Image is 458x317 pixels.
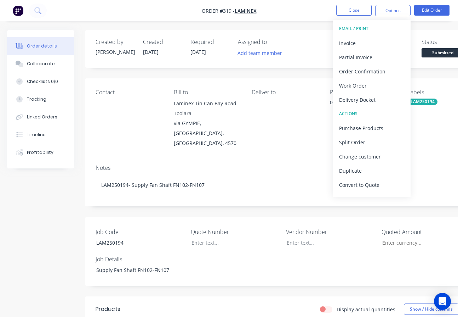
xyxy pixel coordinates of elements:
button: Order Confirmation [333,64,411,78]
div: Bill to [174,89,241,96]
button: Profitability [7,144,74,161]
div: Tracking [27,96,46,102]
label: Job Code [96,228,184,236]
div: Open Intercom Messenger [434,293,451,310]
div: LAM250194 [91,238,179,248]
label: Quote Number [191,228,279,236]
div: Archive [339,194,404,204]
div: Collaborate [27,61,55,67]
div: Delivery Docket [339,95,404,105]
div: Invoice [339,38,404,48]
div: Deliver to [252,89,319,96]
div: LAM250194 [408,99,437,105]
div: Duplicate [339,166,404,176]
button: Archive [333,192,411,206]
button: Options [375,5,411,16]
div: Convert to Quote [339,180,404,190]
button: Delivery Docket [333,93,411,107]
button: Change customer [333,149,411,163]
div: ACTIONS [339,109,404,118]
div: Split Order [339,137,404,148]
img: Factory [13,5,23,16]
div: Products [96,305,120,313]
label: Vendor Number [286,228,374,236]
div: Order Confirmation [339,66,404,77]
div: PO [330,89,397,96]
div: Required [190,39,229,45]
div: Order details [27,43,57,49]
div: 085015 [330,99,397,109]
div: via GYMPIE, [GEOGRAPHIC_DATA], [GEOGRAPHIC_DATA], 4570 [174,118,241,148]
button: Purchase Products [333,121,411,135]
button: Work Order [333,78,411,93]
div: [PERSON_NAME] [96,48,134,56]
button: Duplicate [333,163,411,178]
div: Supply Fan Shaft FN102-FN107 [91,265,179,275]
button: Split Order [333,135,411,149]
button: Invoice [333,36,411,50]
button: Linked Orders [7,108,74,126]
div: Partial Invoice [339,52,404,62]
div: Laminex Tin Can Bay Road Toolara [174,99,241,118]
div: Contact [96,89,162,96]
a: Laminex [235,7,257,14]
div: Linked Orders [27,114,57,120]
span: Order #319 - [202,7,235,14]
div: Assigned to [238,39,309,45]
div: Profitability [27,149,53,156]
div: Created by [96,39,134,45]
span: [DATE] [143,49,159,55]
button: EMAIL / PRINT [333,22,411,36]
button: Collaborate [7,55,74,73]
label: Display actual quantities [337,306,395,313]
button: Partial Invoice [333,50,411,64]
button: Timeline [7,126,74,144]
button: Edit Order [414,5,450,16]
div: EMAIL / PRINT [339,24,404,33]
button: Convert to Quote [333,178,411,192]
button: Add team member [238,48,286,58]
div: Purchase Products [339,123,404,133]
div: Laminex Tin Can Bay Road Toolaravia GYMPIE, [GEOGRAPHIC_DATA], [GEOGRAPHIC_DATA], 4570 [174,99,241,148]
div: Change customer [339,151,404,162]
button: Checklists 0/0 [7,73,74,90]
button: ACTIONS [333,107,411,121]
div: Checklists 0/0 [27,78,58,85]
button: Add team member [234,48,286,58]
span: [DATE] [190,49,206,55]
button: Close [336,5,372,16]
div: Work Order [339,80,404,91]
label: Job Details [96,255,184,263]
button: Tracking [7,90,74,108]
div: Timeline [27,132,46,138]
button: Order details [7,37,74,55]
div: Created [143,39,182,45]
